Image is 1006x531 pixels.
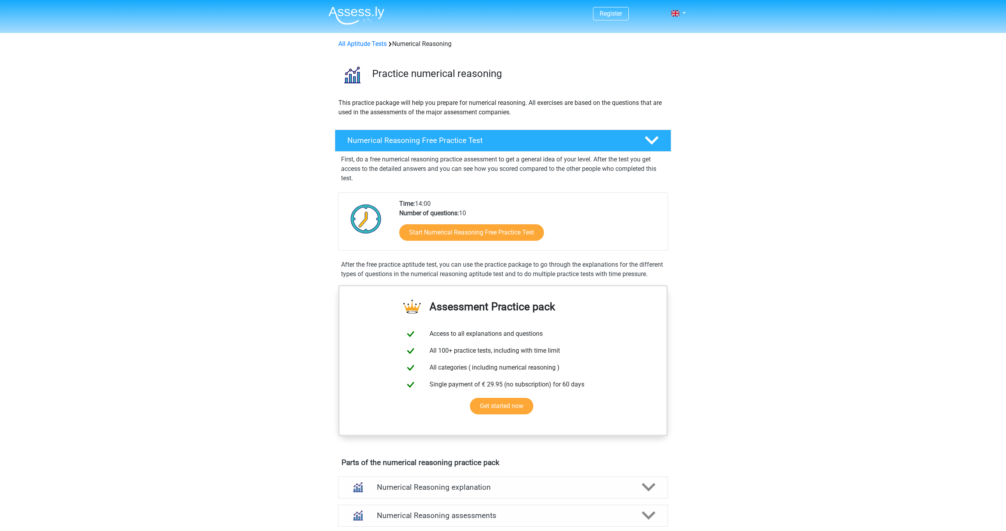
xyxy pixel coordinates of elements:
img: numerical reasoning explanations [348,477,368,497]
b: Time: [399,200,415,207]
a: Register [600,10,622,17]
div: 14:00 10 [393,199,667,250]
p: This practice package will help you prepare for numerical reasoning. All exercises are based on t... [338,98,668,117]
a: assessments Numerical Reasoning assessments [335,505,671,527]
a: Get started now [470,398,533,414]
h4: Numerical Reasoning assessments [377,511,629,520]
a: All Aptitude Tests [338,40,387,48]
img: Assessly [329,6,384,25]
a: Numerical Reasoning Free Practice Test [332,130,674,152]
a: Start Numerical Reasoning Free Practice Test [399,224,544,241]
p: First, do a free numerical reasoning practice assessment to get a general idea of your level. Aft... [341,155,665,183]
h3: Practice numerical reasoning [372,68,665,80]
img: Clock [346,199,386,238]
h4: Parts of the numerical reasoning practice pack [341,458,665,467]
b: Number of questions: [399,209,459,217]
img: numerical reasoning assessments [348,505,368,526]
a: explanations Numerical Reasoning explanation [335,476,671,498]
img: numerical reasoning [335,58,369,92]
h4: Numerical Reasoning Free Practice Test [347,136,632,145]
div: After the free practice aptitude test, you can use the practice package to go through the explana... [338,260,668,279]
h4: Numerical Reasoning explanation [377,483,629,492]
div: Numerical Reasoning [335,39,671,49]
